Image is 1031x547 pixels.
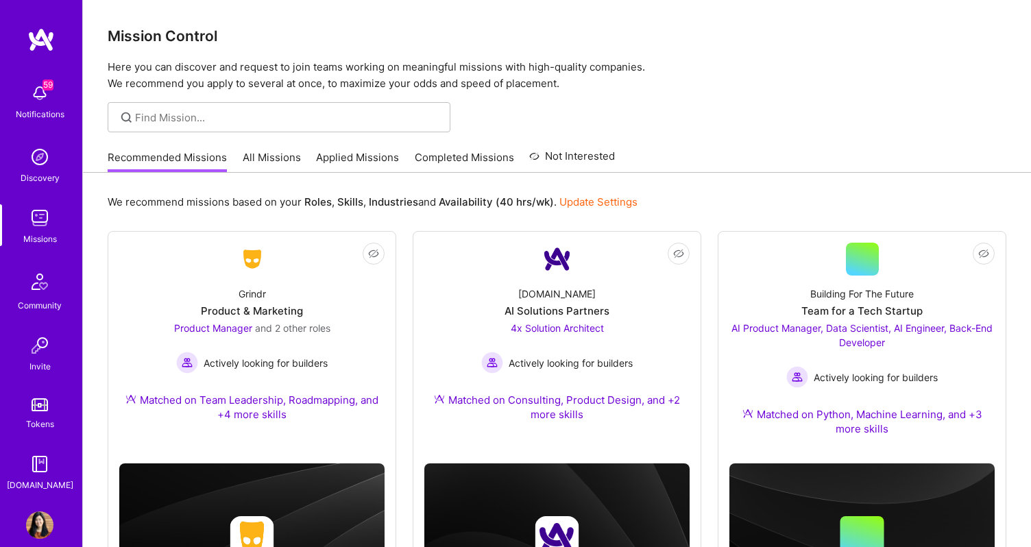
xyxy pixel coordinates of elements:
img: Ateam Purple Icon [434,393,445,404]
div: [DOMAIN_NAME] [518,287,596,301]
span: AI Product Manager, Data Scientist, AI Engineer, Back-End Developer [731,322,993,348]
img: logo [27,27,55,52]
a: Company LogoGrindrProduct & MarketingProduct Manager and 2 other rolesActively looking for builde... [119,243,385,438]
div: Tokens [26,417,54,431]
b: Availability (40 hrs/wk) [439,195,554,208]
div: AI Solutions Partners [505,304,609,318]
a: Applied Missions [316,150,399,173]
input: Find Mission... [135,110,440,125]
div: Team for a Tech Startup [801,304,923,318]
i: icon SearchGrey [119,110,134,125]
span: Actively looking for builders [204,356,328,370]
b: Roles [304,195,332,208]
b: Industries [369,195,418,208]
span: 4x Solution Architect [511,322,604,334]
div: Missions [23,232,57,246]
span: Product Manager [174,322,252,334]
a: Completed Missions [415,150,514,173]
img: Company Logo [236,247,269,271]
div: Discovery [21,171,60,185]
a: All Missions [243,150,301,173]
div: Matched on Team Leadership, Roadmapping, and +4 more skills [119,393,385,422]
a: Company Logo[DOMAIN_NAME]AI Solutions Partners4x Solution Architect Actively looking for builders... [424,243,690,438]
i: icon EyeClosed [673,248,684,259]
h3: Mission Control [108,27,1006,45]
img: discovery [26,143,53,171]
div: Community [18,298,62,313]
div: [DOMAIN_NAME] [7,478,73,492]
div: Grindr [239,287,266,301]
img: Ateam Purple Icon [742,408,753,419]
img: teamwork [26,204,53,232]
a: Recommended Missions [108,150,227,173]
img: Invite [26,332,53,359]
img: User Avatar [26,511,53,539]
p: We recommend missions based on your , , and . [108,195,638,209]
b: Skills [337,195,363,208]
span: 59 [43,80,53,90]
a: User Avatar [23,511,57,539]
a: Not Interested [529,148,615,173]
div: Matched on Consulting, Product Design, and +2 more skills [424,393,690,422]
span: Actively looking for builders [509,356,633,370]
div: Product & Marketing [201,304,303,318]
span: and 2 other roles [255,322,330,334]
img: guide book [26,450,53,478]
i: icon EyeClosed [368,248,379,259]
a: Update Settings [559,195,638,208]
p: Here you can discover and request to join teams working on meaningful missions with high-quality ... [108,59,1006,92]
i: icon EyeClosed [978,248,989,259]
img: Actively looking for builders [176,352,198,374]
div: Matched on Python, Machine Learning, and +3 more skills [729,407,995,436]
div: Building For The Future [810,287,914,301]
span: Actively looking for builders [814,370,938,385]
img: Actively looking for builders [481,352,503,374]
img: tokens [32,398,48,411]
div: Invite [29,359,51,374]
div: Notifications [16,107,64,121]
img: Company Logo [541,243,574,276]
img: Actively looking for builders [786,366,808,388]
img: bell [26,80,53,107]
img: Community [23,265,56,298]
a: Building For The FutureTeam for a Tech StartupAI Product Manager, Data Scientist, AI Engineer, Ba... [729,243,995,452]
img: Ateam Purple Icon [125,393,136,404]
